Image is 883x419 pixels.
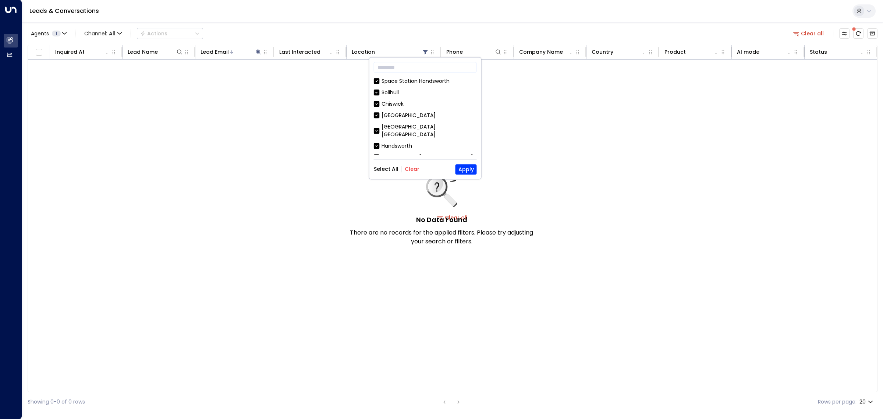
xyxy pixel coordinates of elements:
label: Rows per page: [818,398,857,406]
div: Country [592,47,647,56]
div: Handsworth [374,142,477,150]
nav: pagination navigation [440,397,463,406]
div: Lead Name [128,47,183,56]
div: Actions [140,30,167,37]
div: AI mode [737,47,759,56]
span: 1 [52,31,61,36]
div: Chiswick [374,100,477,108]
button: Agents1 [28,28,69,39]
span: Agents [31,31,49,36]
div: Space Station [GEOGRAPHIC_DATA] [382,154,473,161]
span: Toggle select all [34,48,43,57]
button: Actions [137,28,203,39]
div: Solihull [382,89,399,96]
div: Company Name [519,47,563,56]
div: Phone [446,47,501,56]
div: Company Name [519,47,574,56]
div: Solihull [374,89,477,96]
div: Location [352,47,429,56]
button: Clear [405,166,419,172]
span: All [109,31,116,36]
a: Leads & Conversations [29,7,99,15]
button: Channel:All [81,28,125,39]
div: 20 [859,397,875,407]
div: Handsworth [382,142,412,150]
div: Button group with a nested menu [137,28,203,39]
div: Country [592,47,613,56]
div: Last Interacted [279,47,334,56]
button: Select All [374,166,398,172]
h5: No Data Found [416,215,467,225]
p: There are no records for the applied filters. Please try adjusting your search or filters. [350,228,533,246]
button: Apply [455,164,477,175]
div: Lead Email [201,47,229,56]
span: There are new threads available. Refresh the grid to view the latest updates. [853,28,864,39]
div: Product [664,47,686,56]
div: Phone [446,47,463,56]
div: Inquired At [55,47,110,56]
div: Last Interacted [279,47,320,56]
div: [GEOGRAPHIC_DATA] [382,112,436,119]
div: [GEOGRAPHIC_DATA] [GEOGRAPHIC_DATA] [382,123,477,138]
div: Product [664,47,720,56]
div: Status [810,47,827,56]
div: Inquired At [55,47,85,56]
div: Lead Email [201,47,262,56]
button: Customize [839,28,850,39]
div: [GEOGRAPHIC_DATA] [374,112,477,119]
div: Showing 0-0 of 0 rows [28,398,85,406]
span: Channel: [81,28,125,39]
div: [GEOGRAPHIC_DATA] [GEOGRAPHIC_DATA] [374,123,477,138]
div: AI mode [737,47,792,56]
div: Location [352,47,375,56]
div: Status [810,47,865,56]
button: Clear all [790,28,827,39]
div: Chiswick [382,100,404,108]
div: Space Station Handsworth [382,77,450,85]
div: Space Station [GEOGRAPHIC_DATA] [374,154,477,161]
div: Space Station Handsworth [374,77,477,85]
div: Lead Name [128,47,158,56]
button: Archived Leads [867,28,877,39]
